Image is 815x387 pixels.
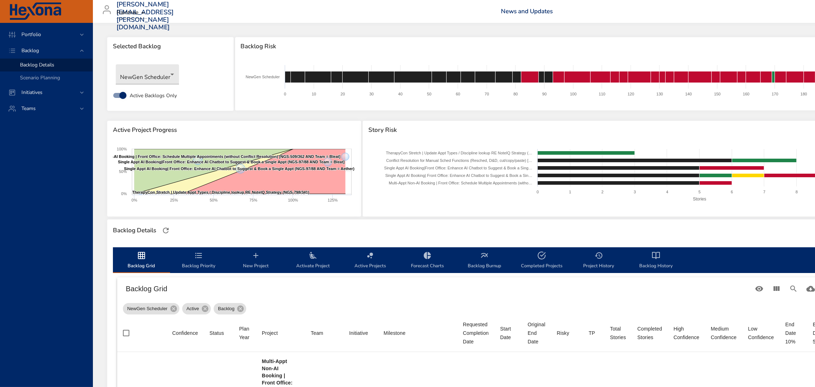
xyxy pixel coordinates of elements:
span: Requested Completion Date [463,320,489,346]
div: Project [262,329,278,337]
img: Hexona [9,3,62,20]
text: TherapyCon Stretch | Update Appt Types / Discipline lookup RE NoteIQ Strategy (… [386,151,532,155]
text: 180 [800,92,807,96]
div: Original End Date [528,320,545,346]
text: 25% [170,198,178,202]
span: Backlog [16,47,45,54]
div: Sort [557,329,569,337]
span: Teams [16,105,41,112]
span: Forecast Charts [403,251,452,270]
text: 80 [513,92,518,96]
div: Sort [748,324,774,342]
text: Stories [693,197,706,202]
div: Status [209,329,224,337]
text: 6 [731,190,733,194]
div: Sort [262,329,278,337]
div: Sort [209,329,224,337]
span: Selected Backlog [113,43,228,50]
div: High Confidence [674,324,699,342]
text: 100% [288,198,298,202]
span: Active [182,305,203,312]
button: Refresh Page [160,225,171,236]
span: NewGen Scheduler [123,305,172,312]
div: Sort [637,324,662,342]
span: Backlog [214,305,239,312]
text: 160 [743,92,749,96]
text: Single Appt AI Booking| Front Office: Enhance AI Chatbot to Suggest & Book a Sin… [385,173,532,178]
text: 2 [601,190,603,194]
div: Sort [349,329,368,337]
text: 100% [117,147,127,151]
div: Risky [557,329,569,337]
text: 50 [427,92,431,96]
div: Backlog [214,303,246,314]
span: Active Backlogs Only [130,92,177,99]
text: 110 [598,92,605,96]
text: 75% [249,198,257,202]
span: Backlog Grid [117,251,166,270]
div: Sort [239,324,250,342]
text: 50% [210,198,218,202]
text: 40 [398,92,402,96]
span: Backlog Burnup [460,251,509,270]
button: Search [785,280,802,297]
text: 7 [763,190,765,194]
text: 30 [369,92,373,96]
text: 5 [699,190,701,194]
text: 120 [627,92,634,96]
div: Sort [528,320,545,346]
div: Sort [384,329,406,337]
text: Single Appt AI Booking| Front Office: Enhance AI Chatbot to Suggest & Book a Single Appt (NGS-97/... [124,167,354,171]
div: Sort [311,329,323,337]
div: Initiative [349,329,368,337]
text: TherapyCon Stretch | Update Appt Types / Discipline lookup RE NoteIQ Strategy (NGS-798/341) [132,190,309,194]
div: Medium Confidence [711,324,736,342]
div: Backlog Details [111,225,158,236]
text: 50% [119,169,127,174]
div: Milestone [384,329,406,337]
span: Status [209,329,228,337]
h3: [PERSON_NAME][EMAIL_ADDRESS][PERSON_NAME][DOMAIN_NAME] [116,1,174,31]
div: Sort [500,324,516,342]
text: NewGen Scheduler [245,75,280,79]
span: Project History [575,251,623,270]
div: NewGen Scheduler [123,303,179,314]
span: Portfolio [16,31,47,38]
text: Single Appt AI Booking|Front Office: Enhance AI Chatbot to Suggest & Book a Single Appt (NGS-97/8... [118,160,345,164]
span: TP [589,329,599,337]
text: 0 [537,190,539,194]
text: 170 [771,92,778,96]
span: Team [311,329,338,337]
span: Project [262,329,299,337]
text: Multi-Appt Non-AI Booking | Front Office: Schedule Multiple Appointments (without Conflict Resolu... [84,154,341,159]
span: Backlog Details [20,61,54,68]
text: Single Appt AI Booking|Front Office: Enhance AI Chatbot to Suggest & Book a Sing… [384,166,532,170]
div: Plan Year [239,324,250,342]
span: New Project [232,251,280,270]
text: 20 [341,92,345,96]
div: Total Stories [610,324,626,342]
span: Initiative [349,329,372,337]
text: 130 [656,92,663,96]
div: End Date 10% [785,320,801,346]
span: Activate Project [289,251,337,270]
span: Initiatives [16,89,48,96]
span: Scenario Planning [20,74,60,81]
div: Low Confidence [748,324,774,342]
div: Sort [172,329,198,337]
text: 90 [542,92,546,96]
div: Active [182,303,211,314]
text: 1 [569,190,571,194]
span: Completed Projects [517,251,566,270]
a: News and Updates [501,7,553,15]
text: 150 [714,92,720,96]
div: Completed Stories [637,324,662,342]
text: 140 [685,92,691,96]
text: 100 [570,92,576,96]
